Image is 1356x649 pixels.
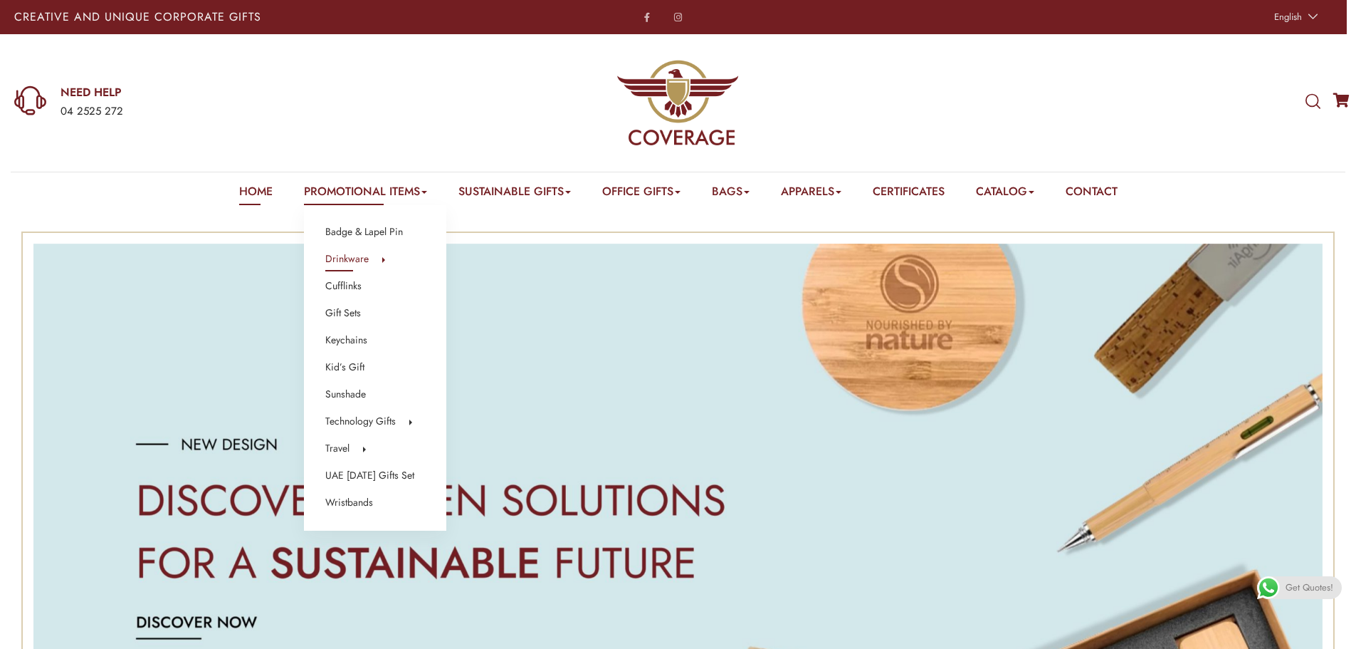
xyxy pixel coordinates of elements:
[325,494,373,512] a: Wristbands
[304,183,427,205] a: Promotional Items
[61,103,445,121] div: 04 2525 272
[781,183,841,205] a: Apparels
[873,183,945,205] a: Certificates
[325,358,364,377] a: Kid’s Gift
[458,183,571,205] a: Sustainable Gifts
[1267,7,1322,27] a: English
[1066,183,1118,205] a: Contact
[976,183,1034,205] a: Catalog
[712,183,750,205] a: Bags
[325,440,349,458] a: Travel
[325,250,369,269] a: Drinkware
[61,85,445,100] a: NEED HELP
[325,467,414,485] a: UAE [DATE] Gifts Set
[325,277,362,296] a: Cufflinks
[239,183,273,205] a: Home
[1286,576,1333,599] span: Get Quotes!
[1274,10,1302,24] span: English
[325,304,361,323] a: Gift Sets
[325,223,403,242] a: Badge & Lapel Pin
[325,331,367,350] a: Keychains
[14,11,535,23] p: Creative and Unique Corporate Gifts
[325,412,396,431] a: Technology Gifts
[325,385,366,404] a: Sunshade
[602,183,680,205] a: Office Gifts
